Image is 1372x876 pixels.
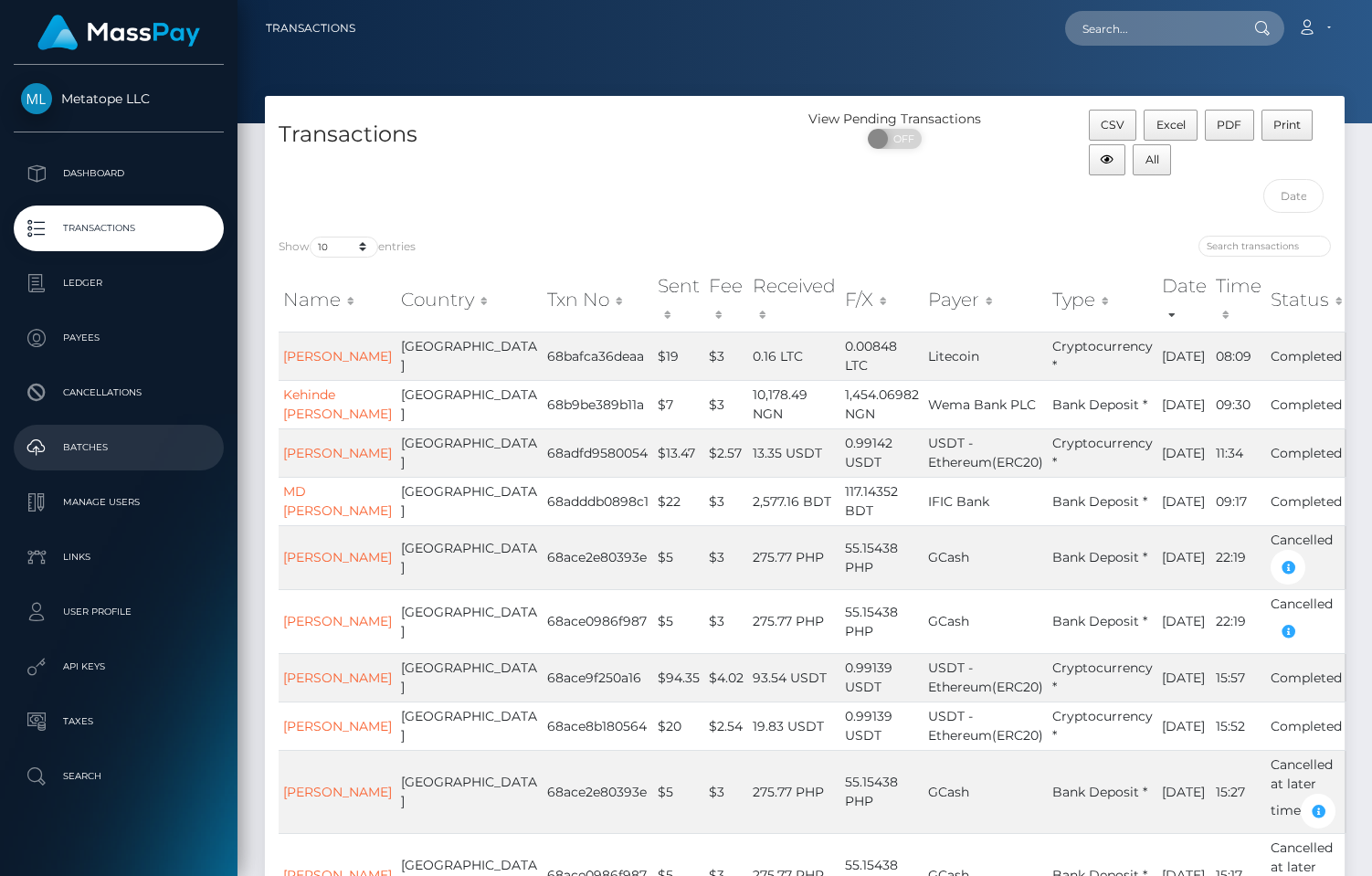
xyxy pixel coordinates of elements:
td: [GEOGRAPHIC_DATA] [396,750,543,833]
td: 19.83 USDT [748,702,840,750]
td: [DATE] [1157,428,1211,477]
td: 68adddb0898c1 [543,477,653,525]
td: Cryptocurrency * [1048,332,1157,380]
span: GCash [928,784,969,800]
td: 68adfd9580054 [543,428,653,477]
td: 55.15438 PHP [840,750,923,833]
td: 09:17 [1211,477,1266,525]
td: 275.77 PHP [748,589,840,653]
td: 0.16 LTC [748,332,840,380]
th: Received: activate to sort column ascending [748,268,840,332]
td: 0.99139 USDT [840,702,923,750]
td: 0.99142 USDT [840,428,923,477]
td: 68ace8b180564 [543,702,653,750]
img: MassPay Logo [37,15,200,50]
td: 68ace2e80393e [543,525,653,589]
span: USDT - Ethereum(ERC20) [928,660,1043,695]
td: 275.77 PHP [748,525,840,589]
p: Links [21,544,216,571]
a: [PERSON_NAME] [283,718,392,734]
td: Cancelled at later time [1266,750,1346,833]
a: [PERSON_NAME] [283,445,392,461]
td: 1,454.06982 NGN [840,380,923,428]
td: 13.35 USDT [748,428,840,477]
span: Wema Bank PLC [928,396,1036,413]
div: View Pending Transactions [805,110,985,129]
td: $3 [704,525,748,589]
td: [GEOGRAPHIC_DATA] [396,589,543,653]
span: USDT - Ethereum(ERC20) [928,435,1043,470]
td: 117.14352 BDT [840,477,923,525]
td: $7 [653,380,704,428]
p: Transactions [21,215,216,242]
td: [DATE] [1157,702,1211,750]
td: 275.77 PHP [748,750,840,833]
th: Date: activate to sort column ascending [1157,268,1211,332]
td: $3 [704,380,748,428]
a: [PERSON_NAME] [283,670,392,686]
td: [DATE] [1157,589,1211,653]
a: Ledger [14,260,224,306]
input: Search... [1065,11,1237,46]
span: IFIC Bank [928,493,989,510]
a: Dashboard [14,151,224,196]
th: Time: activate to sort column ascending [1211,268,1266,332]
input: Search transactions [1198,236,1331,257]
button: CSV [1089,110,1137,141]
td: Cryptocurrency * [1048,702,1157,750]
a: Transactions [266,9,355,47]
td: [GEOGRAPHIC_DATA] [396,653,543,702]
a: Search [14,754,224,799]
td: $5 [653,525,704,589]
td: 68b9be389b11a [543,380,653,428]
td: 15:52 [1211,702,1266,750]
td: 0.99139 USDT [840,653,923,702]
td: 15:57 [1211,653,1266,702]
td: 10,178.49 NGN [748,380,840,428]
p: Payees [21,324,216,352]
td: 55.15438 PHP [840,589,923,653]
button: Print [1261,110,1314,141]
td: Completed [1266,477,1346,525]
p: Search [21,763,216,790]
td: [DATE] [1157,380,1211,428]
a: Manage Users [14,480,224,525]
p: Manage Users [21,489,216,516]
td: 2,577.16 BDT [748,477,840,525]
td: [DATE] [1157,750,1211,833]
td: Cancelled [1266,525,1346,589]
td: [DATE] [1157,653,1211,702]
td: Completed [1266,380,1346,428]
td: [GEOGRAPHIC_DATA] [396,702,543,750]
th: Fee: activate to sort column ascending [704,268,748,332]
th: Type: activate to sort column ascending [1048,268,1157,332]
td: [GEOGRAPHIC_DATA] [396,332,543,380]
th: Country: activate to sort column ascending [396,268,543,332]
a: Kehinde [PERSON_NAME] [283,386,392,422]
p: Cancellations [21,379,216,406]
p: Ledger [21,269,216,297]
td: $2.54 [704,702,748,750]
td: $3 [704,750,748,833]
td: Bank Deposit * [1048,589,1157,653]
p: Dashboard [21,160,216,187]
a: MD [PERSON_NAME] [283,483,392,519]
td: 93.54 USDT [748,653,840,702]
td: $5 [653,750,704,833]
span: PDF [1217,118,1241,132]
td: 55.15438 PHP [840,525,923,589]
td: $13.47 [653,428,704,477]
span: Litecoin [928,348,979,364]
td: Cancelled [1266,589,1346,653]
td: [DATE] [1157,525,1211,589]
td: $5 [653,589,704,653]
select: Showentries [310,237,378,258]
td: Completed [1266,653,1346,702]
td: $4.02 [704,653,748,702]
a: Payees [14,315,224,361]
span: GCash [928,549,969,565]
span: Print [1273,118,1301,132]
h4: Transactions [279,119,791,151]
td: $22 [653,477,704,525]
td: 08:09 [1211,332,1266,380]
